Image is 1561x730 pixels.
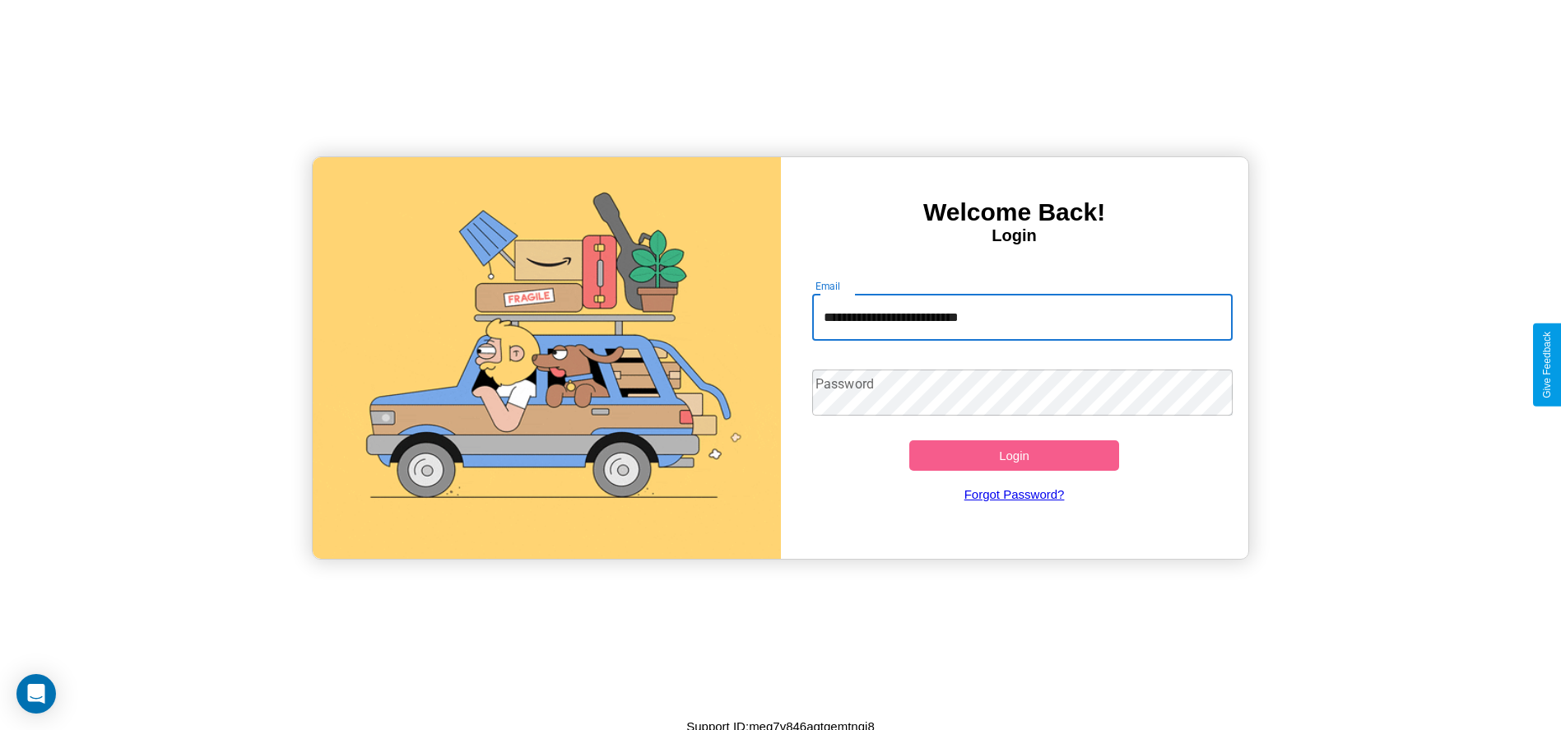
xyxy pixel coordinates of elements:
button: Login [909,440,1120,471]
div: Give Feedback [1541,332,1553,398]
h3: Welcome Back! [781,198,1248,226]
a: Forgot Password? [804,471,1224,518]
label: Email [815,279,841,293]
h4: Login [781,226,1248,245]
img: gif [313,157,780,559]
div: Open Intercom Messenger [16,674,56,714]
